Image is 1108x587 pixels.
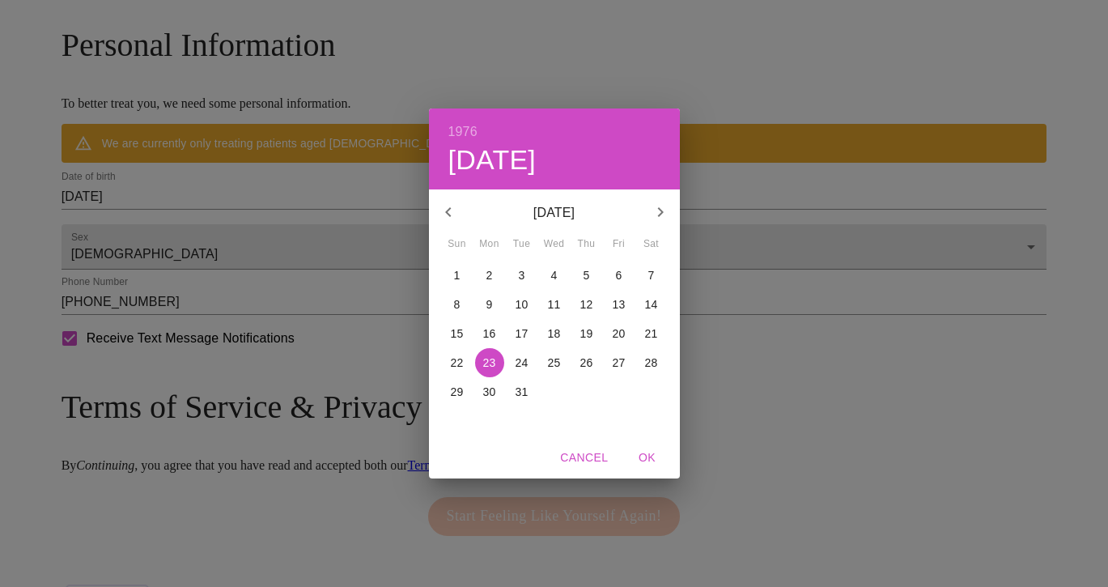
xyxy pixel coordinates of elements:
p: 16 [483,325,496,342]
button: 9 [475,290,504,319]
button: 5 [572,261,601,290]
p: 13 [613,296,626,313]
button: Cancel [554,443,614,473]
button: 28 [637,348,666,377]
button: OK [622,443,673,473]
button: 10 [507,290,537,319]
p: 12 [580,296,593,313]
p: 22 [451,355,464,371]
p: 30 [483,384,496,400]
p: 17 [516,325,529,342]
p: 29 [451,384,464,400]
p: 23 [483,355,496,371]
button: 30 [475,377,504,406]
p: 27 [613,355,626,371]
span: Thu [572,236,601,253]
button: 14 [637,290,666,319]
p: 2 [486,267,493,283]
p: 15 [451,325,464,342]
p: 21 [645,325,658,342]
button: 29 [443,377,472,406]
button: 23 [475,348,504,377]
p: 6 [616,267,622,283]
p: 31 [516,384,529,400]
span: Mon [475,236,504,253]
button: 2 [475,261,504,290]
button: 6 [605,261,634,290]
p: 5 [584,267,590,283]
button: 25 [540,348,569,377]
p: 26 [580,355,593,371]
button: 7 [637,261,666,290]
p: 14 [645,296,658,313]
button: 3 [507,261,537,290]
span: Wed [540,236,569,253]
p: 18 [548,325,561,342]
span: Tue [507,236,537,253]
button: 21 [637,319,666,348]
button: 8 [443,290,472,319]
p: 1 [454,267,461,283]
button: 31 [507,377,537,406]
p: 25 [548,355,561,371]
button: 1 [443,261,472,290]
button: 19 [572,319,601,348]
p: 24 [516,355,529,371]
p: 3 [519,267,525,283]
button: 22 [443,348,472,377]
button: 24 [507,348,537,377]
p: 11 [548,296,561,313]
span: Sun [443,236,472,253]
button: 27 [605,348,634,377]
p: 10 [516,296,529,313]
p: [DATE] [468,203,641,223]
button: 18 [540,319,569,348]
button: 4 [540,261,569,290]
button: 11 [540,290,569,319]
span: Sat [637,236,666,253]
button: 13 [605,290,634,319]
button: [DATE] [448,143,537,177]
p: 4 [551,267,558,283]
p: 28 [645,355,658,371]
span: Fri [605,236,634,253]
button: 1976 [448,121,478,143]
p: 20 [613,325,626,342]
p: 7 [648,267,655,283]
button: 17 [507,319,537,348]
p: 19 [580,325,593,342]
span: OK [628,448,667,468]
button: 15 [443,319,472,348]
button: 20 [605,319,634,348]
button: 12 [572,290,601,319]
button: 16 [475,319,504,348]
button: 26 [572,348,601,377]
p: 9 [486,296,493,313]
span: Cancel [560,448,608,468]
p: 8 [454,296,461,313]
